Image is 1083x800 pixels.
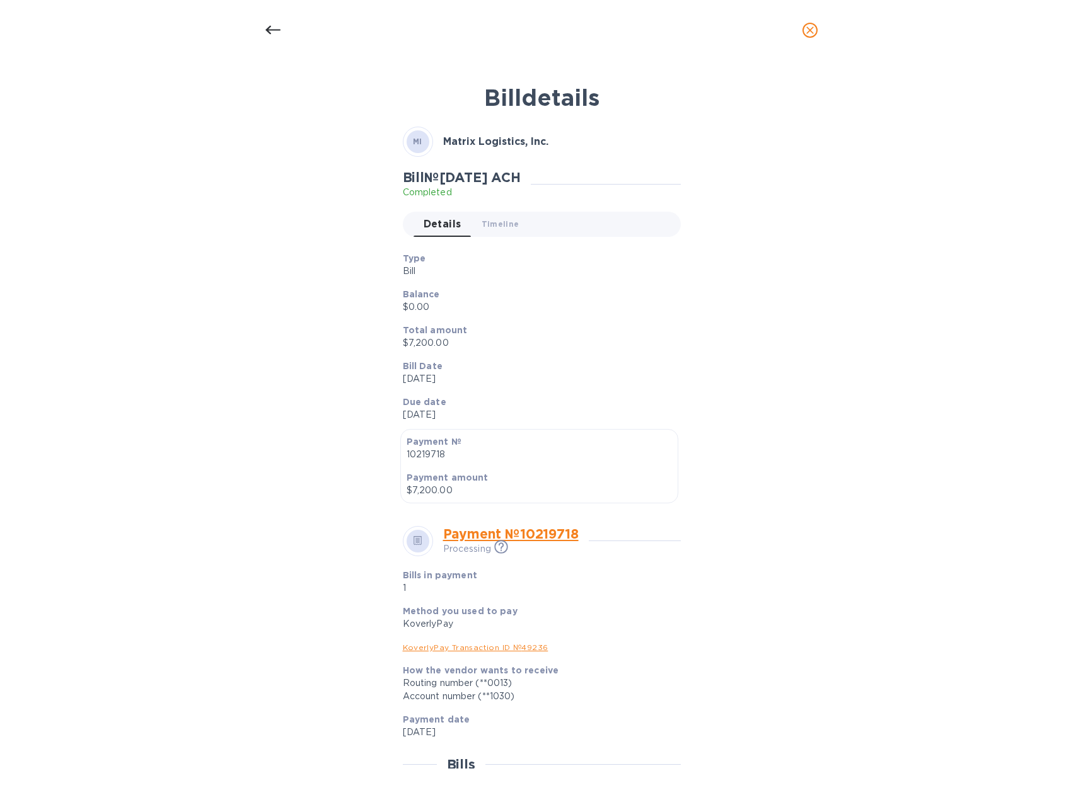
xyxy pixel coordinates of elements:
button: close [795,15,825,45]
div: Account number (**1030) [403,690,671,703]
p: 1 [403,581,581,595]
div: KoverlyPay [403,617,671,631]
b: MI [413,137,422,146]
p: [DATE] [403,726,671,739]
p: Processing [443,542,491,556]
p: Bill [403,265,671,278]
b: How the vendor wants to receive [403,665,559,675]
h2: Bills [447,757,475,772]
p: $7,200.00 [407,484,672,497]
b: Total amount [403,325,468,335]
b: Bill details [484,84,599,111]
span: Details [424,215,461,233]
b: Balance [403,289,440,299]
div: Routing number (**0013) [403,677,671,690]
a: KoverlyPay Transaction ID № 49236 [403,643,548,652]
b: Bills in payment [403,570,477,580]
b: Payment amount [407,472,489,483]
b: Type [403,253,426,263]
b: Method you used to pay [403,606,518,616]
p: Completed [403,186,521,199]
p: [DATE] [403,372,671,386]
b: Payment № [407,437,461,447]
b: Matrix Logistics, Inc. [443,135,548,147]
p: 10219718 [407,448,672,461]
h2: Bill № [DATE] ACH [403,169,521,185]
a: Payment № 10219718 [443,526,579,542]
p: $7,200.00 [403,336,671,350]
b: Due date [403,397,446,407]
p: $0.00 [403,300,671,314]
b: Bill Date [403,361,443,371]
b: Payment date [403,714,470,724]
p: [DATE] [403,408,671,421]
span: Timeline [482,217,519,231]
